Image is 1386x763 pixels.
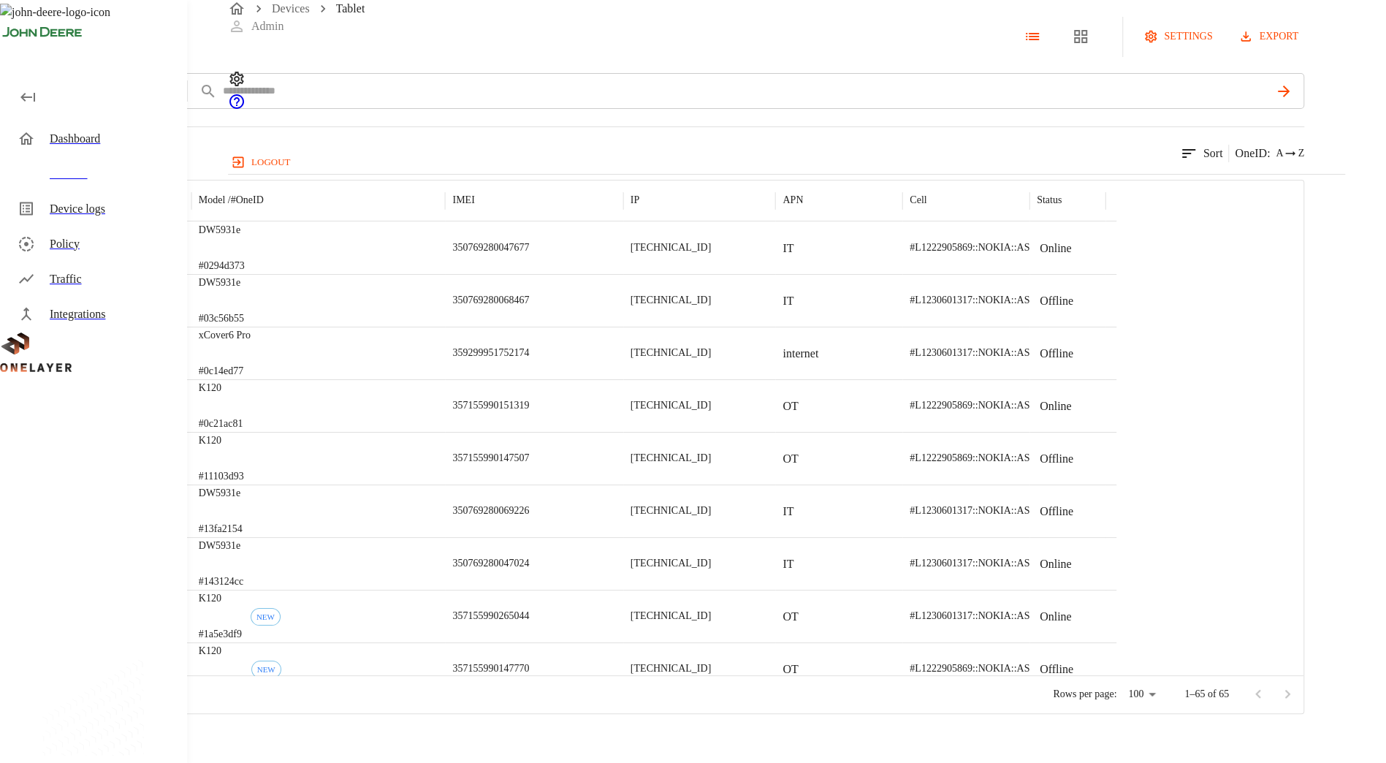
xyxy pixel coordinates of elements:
span: #L1230601317::NOKIA::ASIB [910,295,1040,305]
p: IT [783,240,793,257]
p: OT [783,661,798,678]
p: 1–65 of 65 [1184,687,1229,702]
p: Model / [199,193,264,208]
div: First seen: 09/04/2025 01:28:01 AM [251,661,281,678]
p: DW5931e [199,539,243,553]
a: Devices [272,2,310,15]
p: #11103d93 [199,469,244,484]
p: 350769280047677 [452,240,529,255]
p: Offline [1040,503,1073,520]
span: #L1230601317::NOKIA::ASIB [910,505,1040,516]
button: logout [228,151,296,174]
p: [TECHNICAL_ID] [631,240,711,255]
p: IMEI [452,193,474,208]
p: #1a5e3df9 [199,627,242,642]
p: internet [783,345,818,362]
p: xCover6 Pro [199,328,251,343]
p: Online [1040,608,1072,626]
span: #L1222905869::NOKIA::ASIB [910,242,1040,253]
p: #03c56b55 [199,311,244,326]
span: Support Portal [228,100,245,113]
span: NEW [252,665,281,674]
p: K120 [199,644,243,658]
p: Cell [910,193,926,208]
p: [TECHNICAL_ID] [631,556,711,571]
p: #13fa2154 [199,522,243,536]
p: K120 [199,433,244,448]
p: [TECHNICAL_ID] [631,451,711,466]
p: 350769280047024 [452,556,529,571]
p: K120 [199,591,242,606]
p: Offline [1040,450,1073,468]
p: [TECHNICAL_ID] [631,661,711,676]
p: [TECHNICAL_ID] [631,504,711,518]
p: DW5931e [199,276,244,290]
div: 100 [1122,684,1161,705]
p: DW5931e [199,223,245,238]
p: 350769280068467 [452,293,529,308]
p: 350769280069226 [452,504,529,518]
p: APN [783,193,803,208]
p: #143124cc [199,574,243,589]
p: Online [1040,398,1072,415]
p: [TECHNICAL_ID] [631,398,711,413]
p: IP [631,193,639,208]
p: OT [783,608,798,626]
p: Offline [1040,661,1073,678]
p: 357155990265044 [452,609,529,623]
p: [TECHNICAL_ID] [631,346,711,360]
p: #0c14ed77 [199,364,251,379]
span: #L1222905869::NOKIA::ASIB [910,452,1040,463]
p: 357155990151319 [452,398,529,413]
p: 357155990147770 [452,661,529,676]
p: OT [783,450,798,468]
p: #0c21ac81 [199,417,243,431]
span: #L1222905869::NOKIA::ASIB [910,400,1040,411]
p: Admin [251,18,283,35]
p: Offline [1040,292,1073,310]
p: Offline [1040,345,1073,362]
span: #L1230601317::NOKIA::ASIB [910,610,1040,621]
p: IT [783,503,793,520]
span: #L1222905869::NOKIA::ASIB [910,663,1040,674]
p: DW5931e [199,486,243,501]
p: Rows per page: [1053,687,1116,702]
p: 359299951752174 [452,346,529,360]
p: IT [783,555,793,573]
p: IT [783,292,793,310]
span: #L1230601317::NOKIA::ASIB [910,347,1040,358]
p: #0294d373 [199,259,245,273]
span: # OneID [231,194,264,205]
p: Online [1040,555,1072,573]
div: First seen: 09/25/2025 02:02:09 AM [251,608,281,626]
p: Online [1040,240,1072,257]
p: OT [783,398,798,415]
a: logout [228,151,1345,174]
p: [TECHNICAL_ID] [631,609,711,623]
a: onelayer-support [228,100,245,113]
p: [TECHNICAL_ID] [631,293,711,308]
span: #L1230601317::NOKIA::ASIB [910,558,1040,569]
p: 357155990147507 [452,451,529,466]
p: K120 [199,381,243,395]
span: NEW [251,612,280,621]
p: Status [1037,193,1062,208]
